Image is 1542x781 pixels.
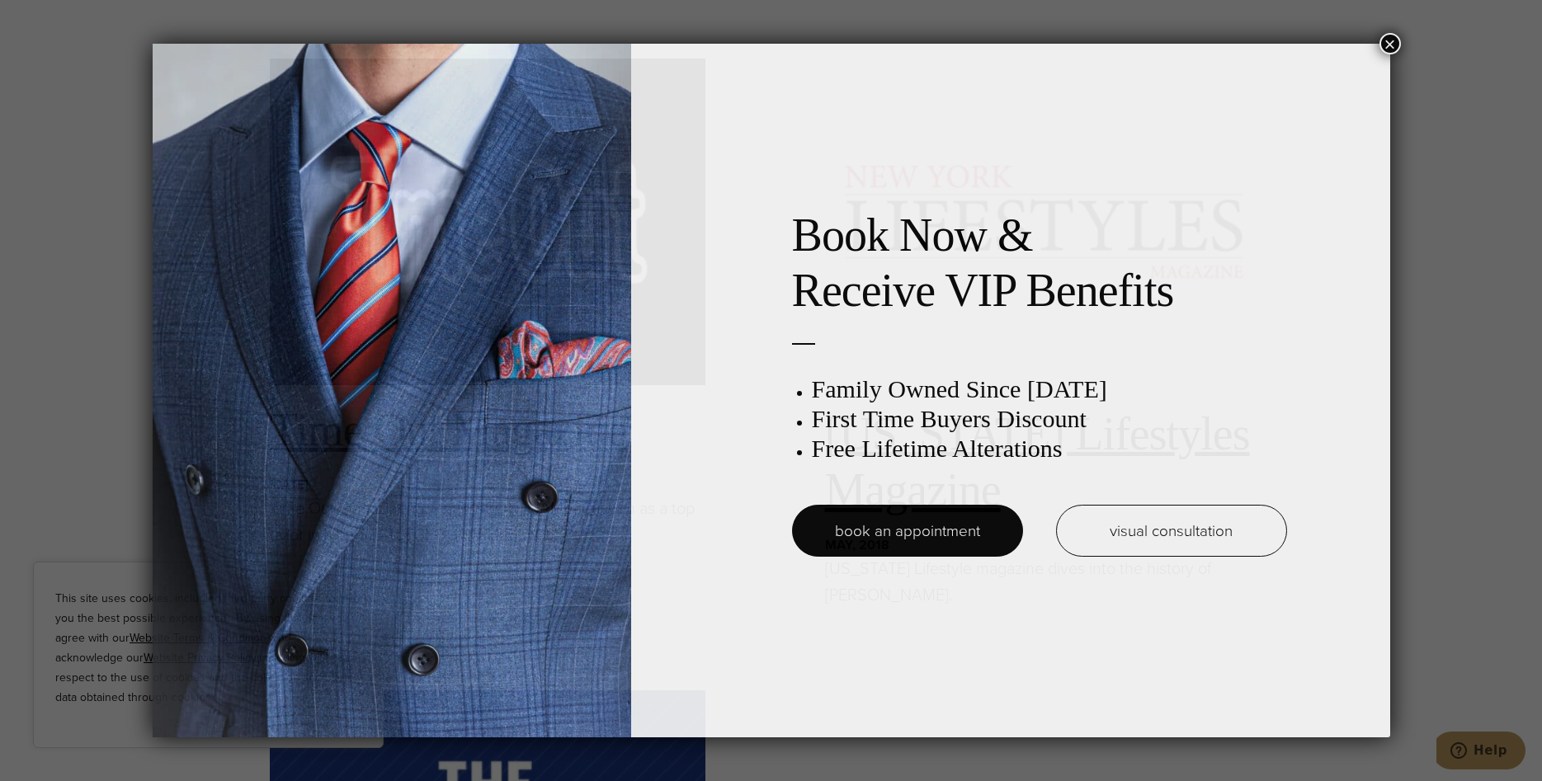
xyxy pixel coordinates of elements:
[812,404,1287,434] h3: First Time Buyers Discount
[1379,33,1401,54] button: Close
[792,505,1023,557] a: book an appointment
[1056,505,1287,557] a: visual consultation
[792,208,1287,318] h2: Book Now & Receive VIP Benefits
[812,434,1287,463] h3: Free Lifetime Alterations
[812,374,1287,404] h3: Family Owned Since [DATE]
[37,12,71,26] span: Help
